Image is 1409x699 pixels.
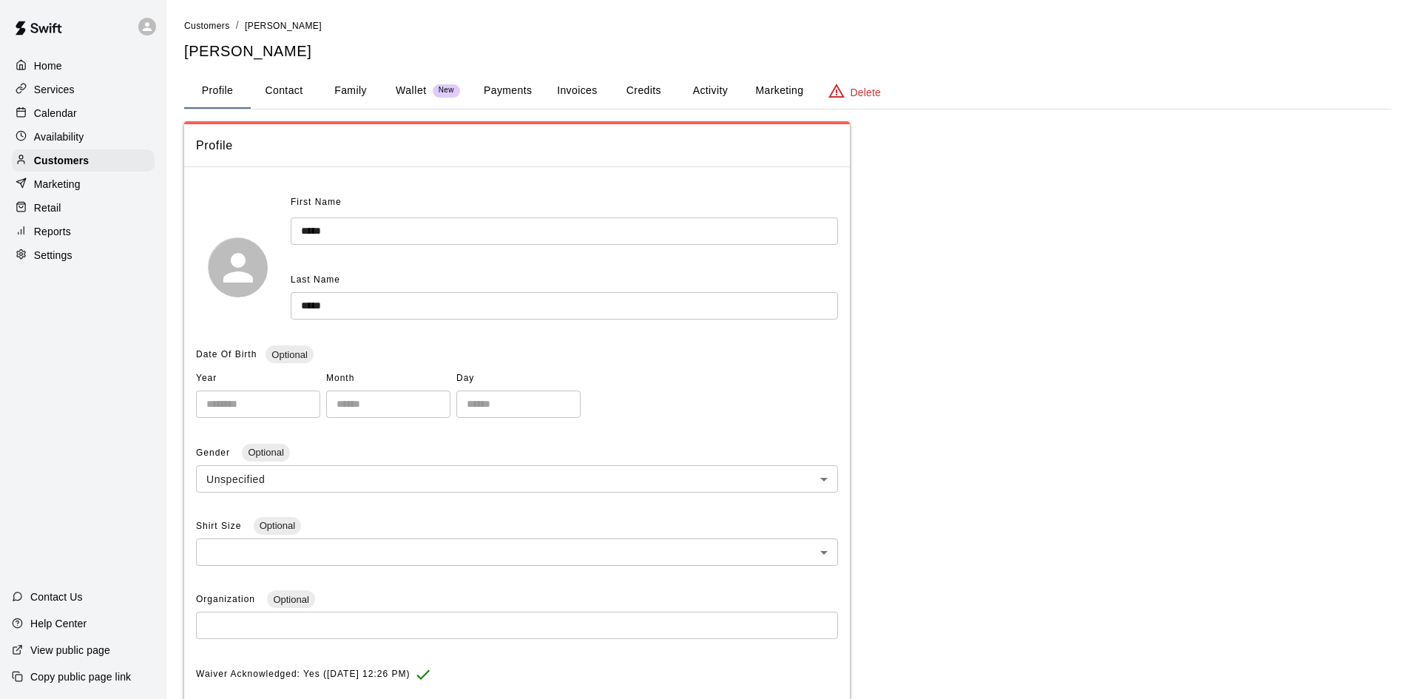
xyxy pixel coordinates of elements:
a: Home [12,55,155,77]
p: Availability [34,129,84,144]
span: Month [326,367,450,391]
p: Contact Us [30,590,83,604]
span: Optional [266,349,313,360]
span: Organization [196,594,258,604]
span: Optional [254,520,301,531]
span: New [433,86,460,95]
button: Activity [677,73,743,109]
button: Credits [610,73,677,109]
button: Invoices [544,73,610,109]
span: Optional [267,594,314,605]
span: Shirt Size [196,521,245,531]
a: Availability [12,126,155,148]
p: Home [34,58,62,73]
p: Delete [851,85,881,100]
span: Waiver Acknowledged: Yes ([DATE] 12:26 PM) [196,663,410,686]
p: View public page [30,643,110,658]
p: Wallet [396,83,427,98]
a: Settings [12,244,155,266]
p: Retail [34,200,61,215]
span: Date Of Birth [196,349,257,359]
button: Profile [184,73,251,109]
a: Marketing [12,173,155,195]
span: Gender [196,448,233,458]
span: First Name [291,191,342,215]
button: Contact [251,73,317,109]
p: Reports [34,224,71,239]
a: Services [12,78,155,101]
button: Payments [472,73,544,109]
h5: [PERSON_NAME] [184,41,1391,61]
p: Customers [34,153,89,168]
p: Calendar [34,106,77,121]
p: Copy public page link [30,669,131,684]
nav: breadcrumb [184,18,1391,34]
p: Help Center [30,616,87,631]
button: Marketing [743,73,815,109]
li: / [236,18,239,33]
span: Optional [242,447,289,458]
button: Family [317,73,384,109]
span: Profile [196,136,838,155]
a: Customers [184,19,230,31]
span: Day [456,367,581,391]
a: Customers [12,149,155,172]
div: Unspecified [196,465,838,493]
div: basic tabs example [184,73,1391,109]
a: Retail [12,197,155,219]
span: Year [196,367,320,391]
p: Marketing [34,177,81,192]
span: Customers [184,21,230,31]
p: Services [34,82,75,97]
a: Calendar [12,102,155,124]
span: Last Name [291,274,340,285]
span: [PERSON_NAME] [245,21,322,31]
p: Settings [34,248,72,263]
a: Reports [12,220,155,243]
